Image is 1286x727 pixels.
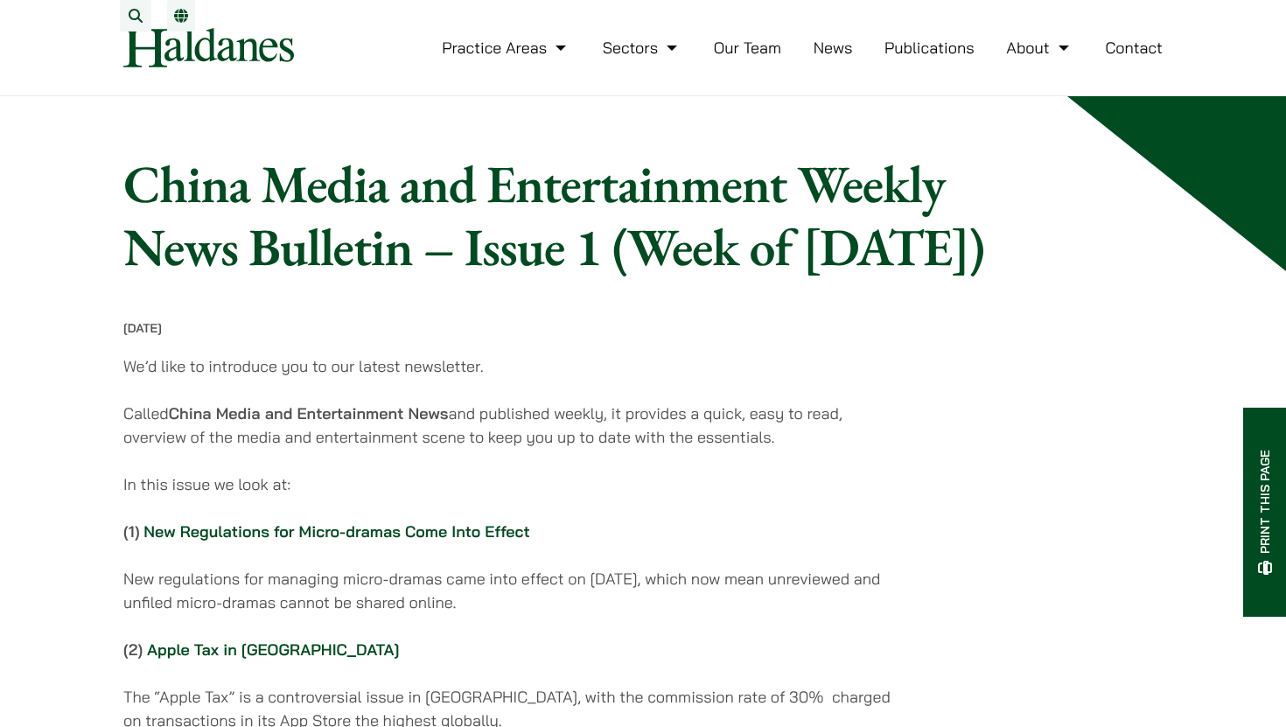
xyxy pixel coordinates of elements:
a: Apple Tax in [GEOGRAPHIC_DATA] [147,640,400,660]
p: In this issue we look at: [123,472,903,496]
h1: China Media and Entertainment Weekly News Bulletin – Issue 1 (Week of [DATE]) [123,152,1031,278]
a: New Regulations for Micro-dramas Come Into Effect [143,521,529,542]
time: [DATE] [123,320,162,336]
a: News [814,38,853,58]
a: Publications [884,38,975,58]
a: Sectors [603,38,681,58]
strong: (1) [123,521,140,542]
a: About [1006,38,1073,58]
strong: China Media and Entertainment News [169,403,449,423]
a: Practice Areas [442,38,570,58]
img: Logo of Haldanes [123,28,294,67]
p: New regulations for managing micro-dramas came into effect on [DATE], which now mean unreviewed a... [123,567,903,614]
strong: (2) [123,640,143,660]
a: Switch to EN [174,9,188,23]
a: Our Team [714,38,781,58]
p: We’d like to introduce you to our latest newsletter. [123,354,903,378]
p: Called and published weekly, it provides a quick, easy to read, overview of the media and enterta... [123,402,903,449]
a: Contact [1105,38,1163,58]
